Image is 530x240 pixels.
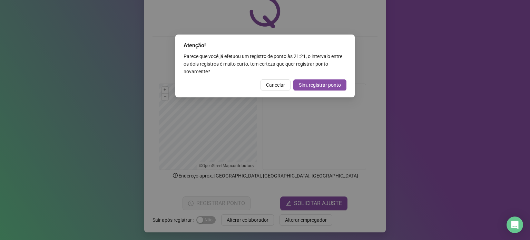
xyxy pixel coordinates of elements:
[299,81,341,89] span: Sim, registrar ponto
[266,81,285,89] span: Cancelar
[184,52,346,75] div: Parece que você já efetuou um registro de ponto às 21:21 , o intervalo entre os dois registros é ...
[293,79,346,90] button: Sim, registrar ponto
[507,217,523,233] div: Open Intercom Messenger
[261,79,291,90] button: Cancelar
[184,41,346,50] div: Atenção!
